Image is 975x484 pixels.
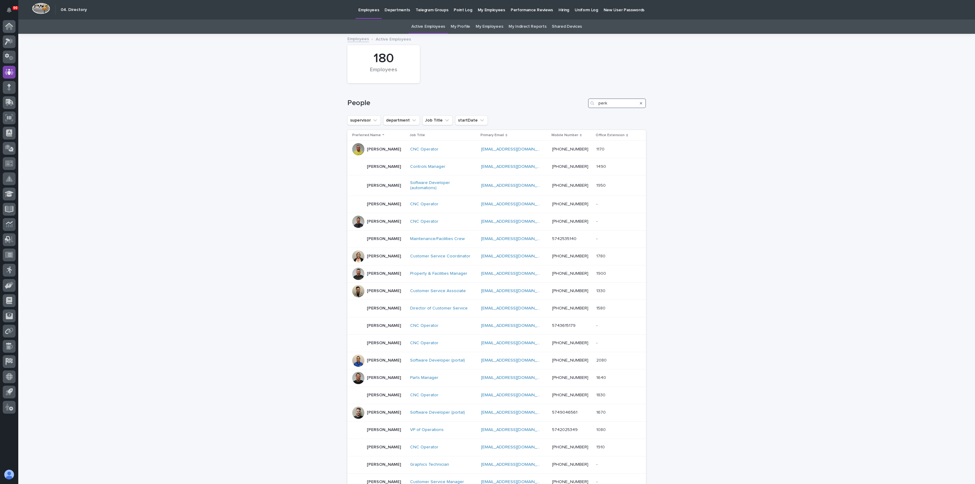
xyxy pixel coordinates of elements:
p: [PERSON_NAME] [367,306,401,311]
a: My Indirect Reports [509,19,546,34]
tr: [PERSON_NAME]CNC Operator [EMAIL_ADDRESS][DOMAIN_NAME] [PHONE_NUMBER]18301830 [347,387,646,404]
p: [PERSON_NAME] [367,375,401,380]
button: department [383,115,420,125]
a: [PHONE_NUMBER] [552,183,588,188]
tr: [PERSON_NAME]CNC Operator [EMAIL_ADDRESS][DOMAIN_NAME] 5743615179-- [347,317,646,334]
tr: [PERSON_NAME]Graphics Technician [EMAIL_ADDRESS][DOMAIN_NAME] [PHONE_NUMBER]-- [347,456,646,473]
a: CNC Operator [410,219,438,224]
tr: [PERSON_NAME]Customer Service Coordinator [EMAIL_ADDRESS][DOMAIN_NAME] [PHONE_NUMBER]17801780 [347,248,646,265]
p: 99 [13,6,17,10]
h1: People [347,99,586,108]
p: 1670 [596,409,607,415]
tr: [PERSON_NAME]Parts Manager [EMAIL_ADDRESS][DOMAIN_NAME] [PHONE_NUMBER]16401640 [347,369,646,387]
a: Customer Service Coordinator [410,254,470,259]
p: [PERSON_NAME] [367,341,401,346]
p: 1910 [596,443,606,450]
img: Workspace Logo [32,3,50,14]
p: 1780 [596,253,607,259]
a: [EMAIL_ADDRESS][DOMAIN_NAME] [481,341,550,345]
a: [PHONE_NUMBER] [552,393,588,397]
tr: [PERSON_NAME]Customer Service Associate [EMAIL_ADDRESS][DOMAIN_NAME] [PHONE_NUMBER]13301330 [347,282,646,300]
a: [EMAIL_ADDRESS][DOMAIN_NAME] [481,410,550,415]
div: 180 [358,51,409,66]
p: [PERSON_NAME] [367,236,401,242]
a: [PHONE_NUMBER] [552,271,588,276]
button: Notifications [3,4,16,16]
a: [PHONE_NUMBER] [552,202,588,206]
p: 1490 [596,163,607,169]
p: 1830 [596,391,607,398]
p: [PERSON_NAME] [367,219,401,224]
a: 5742535140 [552,237,576,241]
div: Employees [358,67,409,79]
div: Notifications99 [8,7,16,17]
a: Controls Manager [410,164,445,169]
p: Mobile Number [551,132,578,139]
p: [PERSON_NAME] [367,358,401,363]
p: [PERSON_NAME] [367,202,401,207]
a: CNC Operator [410,341,438,346]
a: [PHONE_NUMBER] [552,462,588,467]
p: - [596,218,599,224]
a: [EMAIL_ADDRESS][DOMAIN_NAME] [481,202,550,206]
a: 5742025349 [552,428,578,432]
p: [PERSON_NAME] [367,393,401,398]
tr: [PERSON_NAME]Software Developer (automations) [EMAIL_ADDRESS][DOMAIN_NAME] [PHONE_NUMBER]19501950 [347,175,646,196]
button: supervisor [347,115,381,125]
p: - [596,339,599,346]
a: Active Employees [411,19,445,34]
a: Parts Manager [410,375,438,380]
a: [PHONE_NUMBER] [552,164,588,169]
a: [EMAIL_ADDRESS][DOMAIN_NAME] [481,289,550,293]
a: [EMAIL_ADDRESS][DOMAIN_NAME] [481,164,550,169]
p: - [596,235,599,242]
tr: [PERSON_NAME]CNC Operator [EMAIL_ADDRESS][DOMAIN_NAME] [PHONE_NUMBER]-- [347,196,646,213]
p: [PERSON_NAME] [367,147,401,152]
button: startDate [455,115,488,125]
a: 5743615179 [552,323,576,328]
tr: [PERSON_NAME]Software Developer (portal) [EMAIL_ADDRESS][DOMAIN_NAME] [PHONE_NUMBER]20802080 [347,352,646,369]
a: [EMAIL_ADDRESS][DOMAIN_NAME] [481,147,550,151]
a: CNC Operator [410,147,438,152]
a: [PHONE_NUMBER] [552,289,588,293]
a: 5749046561 [552,410,577,415]
p: 1950 [596,182,607,188]
a: [PHONE_NUMBER] [552,341,588,345]
a: [PHONE_NUMBER] [552,376,588,380]
a: My Employees [476,19,503,34]
a: Software Developer (portal) [410,358,465,363]
a: [EMAIL_ADDRESS][DOMAIN_NAME] [481,480,550,484]
a: VP of Operations [410,427,444,433]
tr: [PERSON_NAME]CNC Operator [EMAIL_ADDRESS][DOMAIN_NAME] [PHONE_NUMBER]-- [347,334,646,352]
a: [EMAIL_ADDRESS][DOMAIN_NAME] [481,428,550,432]
p: [PERSON_NAME] [367,164,401,169]
tr: [PERSON_NAME]Maintenance/Facilities Crew [EMAIL_ADDRESS][DOMAIN_NAME] 5742535140-- [347,230,646,248]
p: Active Employees [376,35,411,42]
p: - [596,322,599,328]
p: [PERSON_NAME] [367,254,401,259]
a: [EMAIL_ADDRESS][DOMAIN_NAME] [481,376,550,380]
a: CNC Operator [410,445,438,450]
tr: [PERSON_NAME]CNC Operator [EMAIL_ADDRESS][DOMAIN_NAME] [PHONE_NUMBER]11701170 [347,141,646,158]
a: [EMAIL_ADDRESS][DOMAIN_NAME] [481,306,550,310]
a: CNC Operator [410,323,438,328]
a: [EMAIL_ADDRESS][DOMAIN_NAME] [481,237,550,241]
p: - [596,461,599,467]
a: Director of Customer Service [410,306,468,311]
a: Shared Devices [552,19,582,34]
a: [EMAIL_ADDRESS][DOMAIN_NAME] [481,254,550,258]
p: 1580 [596,305,607,311]
a: Employees [347,35,369,42]
p: [PERSON_NAME] [367,271,401,276]
a: My Profile [451,19,470,34]
p: [PERSON_NAME] [367,183,401,188]
tr: [PERSON_NAME]Controls Manager [EMAIL_ADDRESS][DOMAIN_NAME] [PHONE_NUMBER]14901490 [347,158,646,175]
a: [PHONE_NUMBER] [552,254,588,258]
p: [PERSON_NAME] [367,445,401,450]
a: [PHONE_NUMBER] [552,306,588,310]
a: [EMAIL_ADDRESS][DOMAIN_NAME] [481,219,550,224]
div: Search [588,98,646,108]
tr: [PERSON_NAME]CNC Operator [EMAIL_ADDRESS][DOMAIN_NAME] [PHONE_NUMBER]19101910 [347,439,646,456]
p: 1900 [596,270,607,276]
a: [PHONE_NUMBER] [552,219,588,224]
